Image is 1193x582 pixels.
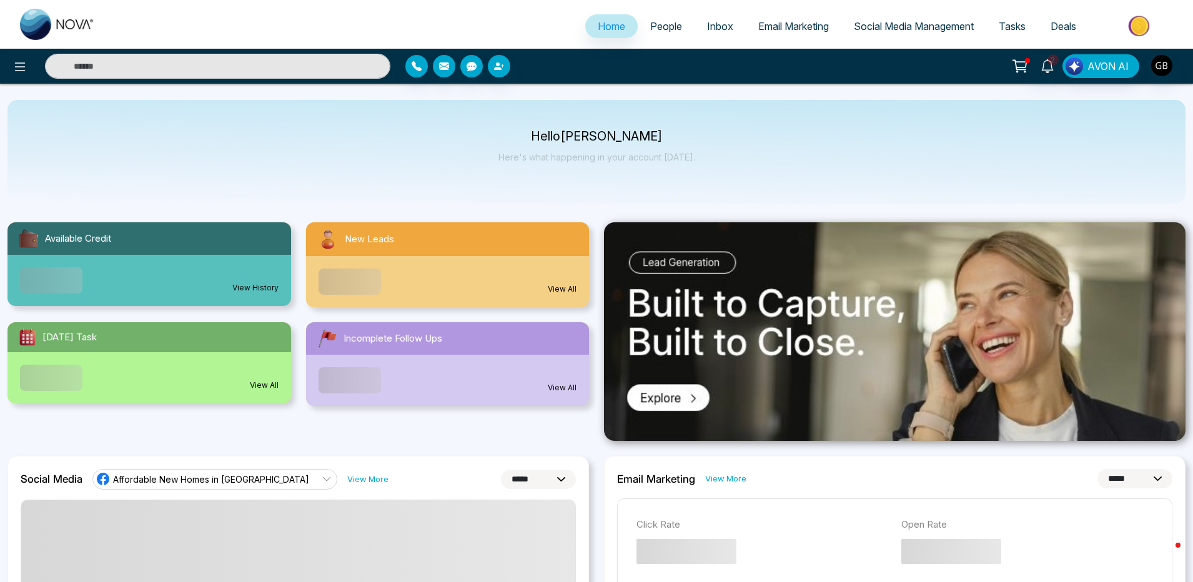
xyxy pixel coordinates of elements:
a: Home [585,14,638,38]
span: [DATE] Task [42,330,97,345]
iframe: Intercom live chat [1151,540,1181,570]
img: User Avatar [1151,55,1172,76]
a: View More [705,473,746,485]
span: Inbox [707,20,733,32]
a: Incomplete Follow UpsView All [299,322,597,406]
span: Deals [1051,20,1076,32]
p: Open Rate [901,518,1154,532]
a: Social Media Management [841,14,986,38]
img: Lead Flow [1066,57,1083,75]
a: View All [548,284,577,295]
img: Market-place.gif [1095,12,1186,40]
img: availableCredit.svg [17,227,40,250]
a: Tasks [986,14,1038,38]
span: People [650,20,682,32]
span: Home [598,20,625,32]
a: 2 [1032,54,1062,76]
p: Here's what happening in your account [DATE]. [498,152,695,162]
a: View All [250,380,279,391]
a: Deals [1038,14,1089,38]
a: View All [548,382,577,393]
span: Available Credit [45,232,111,246]
span: 2 [1047,54,1059,66]
span: Email Marketing [758,20,829,32]
img: Nova CRM Logo [20,9,95,40]
button: AVON AI [1062,54,1139,78]
a: People [638,14,695,38]
img: followUps.svg [316,327,339,350]
p: Hello [PERSON_NAME] [498,131,695,142]
span: Incomplete Follow Ups [344,332,442,346]
img: . [604,222,1186,441]
span: Social Media Management [854,20,974,32]
img: todayTask.svg [17,327,37,347]
h2: Email Marketing [617,473,695,485]
a: Email Marketing [746,14,841,38]
img: newLeads.svg [316,227,340,251]
span: New Leads [345,232,394,247]
span: Tasks [999,20,1026,32]
a: View More [347,473,389,485]
a: Inbox [695,14,746,38]
p: Click Rate [636,518,889,532]
span: AVON AI [1087,59,1129,74]
span: Affordable New Homes in [GEOGRAPHIC_DATA] [113,473,309,485]
a: New LeadsView All [299,222,597,307]
a: View History [232,282,279,293]
h2: Social Media [21,473,82,485]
